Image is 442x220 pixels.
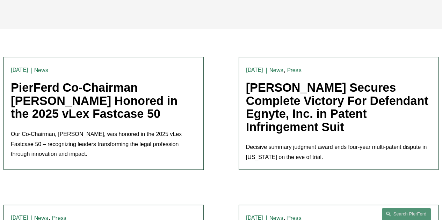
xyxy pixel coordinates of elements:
a: News [34,67,49,74]
time: [DATE] [11,67,28,73]
a: [PERSON_NAME] Secures Complete Victory For Defendant Egnyte, Inc. in Patent Infringement Suit [246,81,428,134]
a: News [269,67,283,74]
a: Search this site [382,208,431,220]
a: PierFerd Co-Chairman [PERSON_NAME] Honored in the 2025 vLex Fastcase 50 [11,81,177,120]
p: Decisive summary judgment award ends four-year multi-patent dispute in [US_STATE] on the eve of t... [246,142,432,162]
a: Press [287,67,302,74]
time: [DATE] [246,67,263,73]
p: Our Co-Chairman, [PERSON_NAME], was honored in the 2025 vLex Fastcase 50 – recognizing leaders tr... [11,129,196,159]
span: , [283,66,285,74]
